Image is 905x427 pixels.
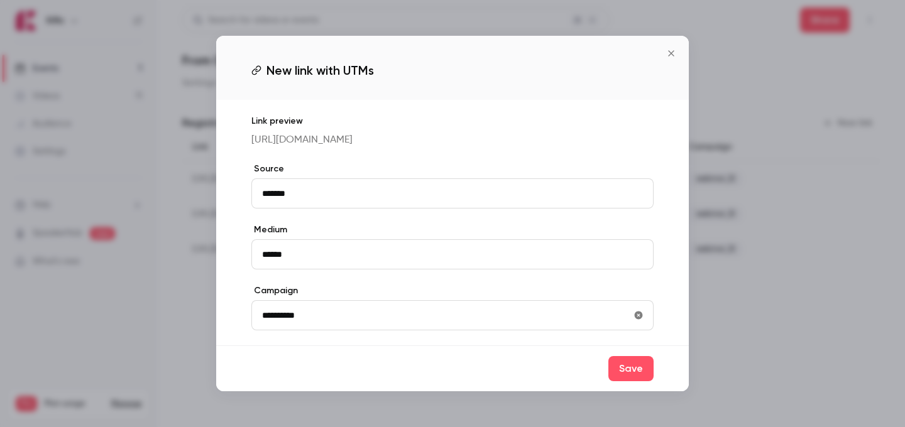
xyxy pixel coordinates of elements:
label: Campaign [251,284,654,297]
button: utmCampaign [628,305,649,325]
button: Close [659,41,684,66]
label: Medium [251,224,654,236]
button: Save [608,356,654,381]
p: Link preview [251,115,654,127]
label: Source [251,163,654,175]
span: New link with UTMs [266,61,374,80]
p: [URL][DOMAIN_NAME] [251,132,654,148]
